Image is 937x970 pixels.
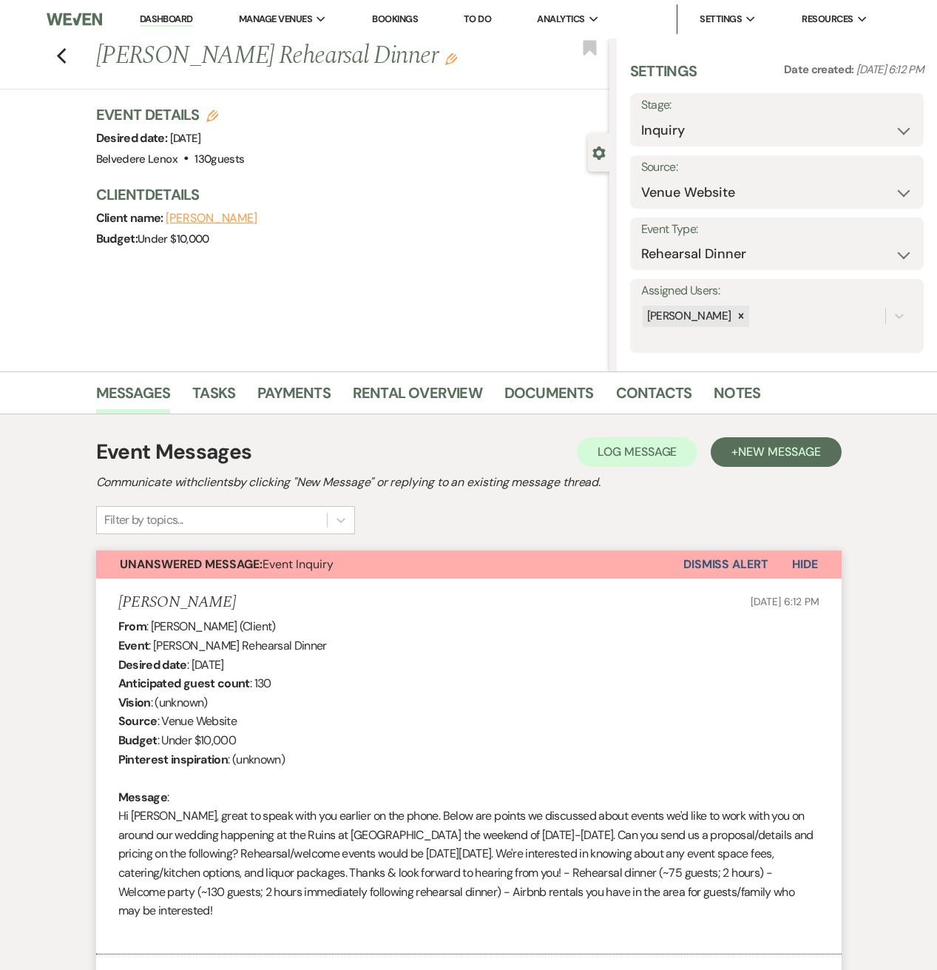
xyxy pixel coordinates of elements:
a: Documents [504,381,594,414]
span: Event Inquiry [120,556,334,572]
h3: Client Details [96,184,595,205]
div: : [PERSON_NAME] (Client) : [PERSON_NAME] Rehearsal Dinner : [DATE] : 130 : (unknown) : Venue Webs... [118,617,819,939]
span: Resources [802,12,853,27]
button: Hide [768,550,842,579]
b: Source [118,713,158,729]
b: Desired date [118,657,187,673]
button: Edit [445,52,457,65]
h1: Event Messages [96,437,252,468]
h2: Communicate with clients by clicking "New Message" or replying to an existing message thread. [96,474,842,491]
a: Tasks [192,381,235,414]
a: Messages [96,381,171,414]
button: Unanswered Message:Event Inquiry [96,550,683,579]
button: Log Message [577,437,697,467]
span: Under $10,000 [138,232,209,246]
button: Close lead details [592,145,606,159]
b: Budget [118,732,158,748]
div: Filter by topics... [104,511,183,529]
label: Event Type: [641,219,913,240]
h1: [PERSON_NAME] Rehearsal Dinner [96,38,501,74]
div: [PERSON_NAME] [643,306,734,327]
span: Log Message [598,444,677,459]
span: Analytics [537,12,584,27]
a: Rental Overview [353,381,482,414]
button: [PERSON_NAME] [166,212,257,224]
b: Message [118,789,168,805]
a: To Do [464,13,491,25]
button: +New Message [711,437,841,467]
span: New Message [738,444,820,459]
button: Dismiss Alert [683,550,768,579]
img: Weven Logo [47,4,101,35]
h3: Settings [630,61,697,93]
span: [DATE] [170,131,201,146]
b: Vision [118,695,151,710]
span: Client name: [96,210,166,226]
strong: Unanswered Message: [120,556,263,572]
a: Payments [257,381,331,414]
label: Stage: [641,95,913,116]
a: Bookings [372,13,418,25]
b: Pinterest inspiration [118,752,229,767]
span: 130 guests [194,152,244,166]
label: Assigned Users: [641,280,913,302]
b: Anticipated guest count [118,676,250,691]
span: Manage Venues [239,12,312,27]
span: Desired date: [96,130,170,146]
label: Source: [641,157,913,178]
span: Settings [700,12,742,27]
h3: Event Details [96,104,245,125]
a: Contacts [616,381,692,414]
h5: [PERSON_NAME] [118,593,236,612]
span: Belvedere Lenox [96,152,177,166]
b: From [118,619,146,634]
span: [DATE] 6:12 PM [856,62,924,77]
span: Budget: [96,231,138,246]
span: Date created: [784,62,856,77]
span: Hide [792,556,818,572]
a: Notes [714,381,760,414]
b: Event [118,638,149,653]
a: Dashboard [140,13,193,27]
span: [DATE] 6:12 PM [751,595,819,608]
